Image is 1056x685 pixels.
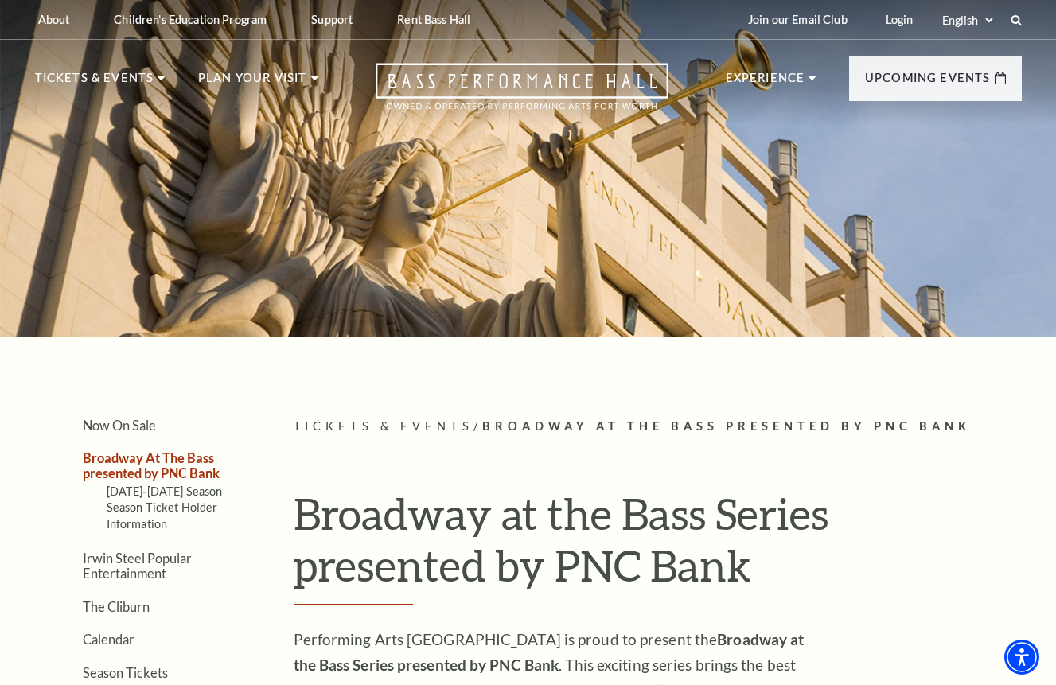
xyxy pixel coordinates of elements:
[294,419,474,433] span: Tickets & Events
[294,417,1022,437] p: /
[311,13,353,26] p: Support
[318,63,726,126] a: Open this option
[198,68,307,97] p: Plan Your Visit
[83,632,134,647] a: Calendar
[83,665,168,680] a: Season Tickets
[114,13,267,26] p: Children's Education Program
[107,485,223,498] a: [DATE]-[DATE] Season
[939,13,996,28] select: Select:
[107,500,218,530] a: Season Ticket Holder Information
[83,551,192,581] a: Irwin Steel Popular Entertainment
[482,419,971,433] span: Broadway At The Bass presented by PNC Bank
[35,68,154,97] p: Tickets & Events
[83,418,156,433] a: Now On Sale
[83,450,220,481] a: Broadway At The Bass presented by PNC Bank
[83,599,150,614] a: The Cliburn
[1004,640,1039,675] div: Accessibility Menu
[38,13,70,26] p: About
[294,488,1022,605] h1: Broadway at the Bass Series presented by PNC Bank
[397,13,470,26] p: Rent Bass Hall
[865,68,991,97] p: Upcoming Events
[726,68,805,97] p: Experience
